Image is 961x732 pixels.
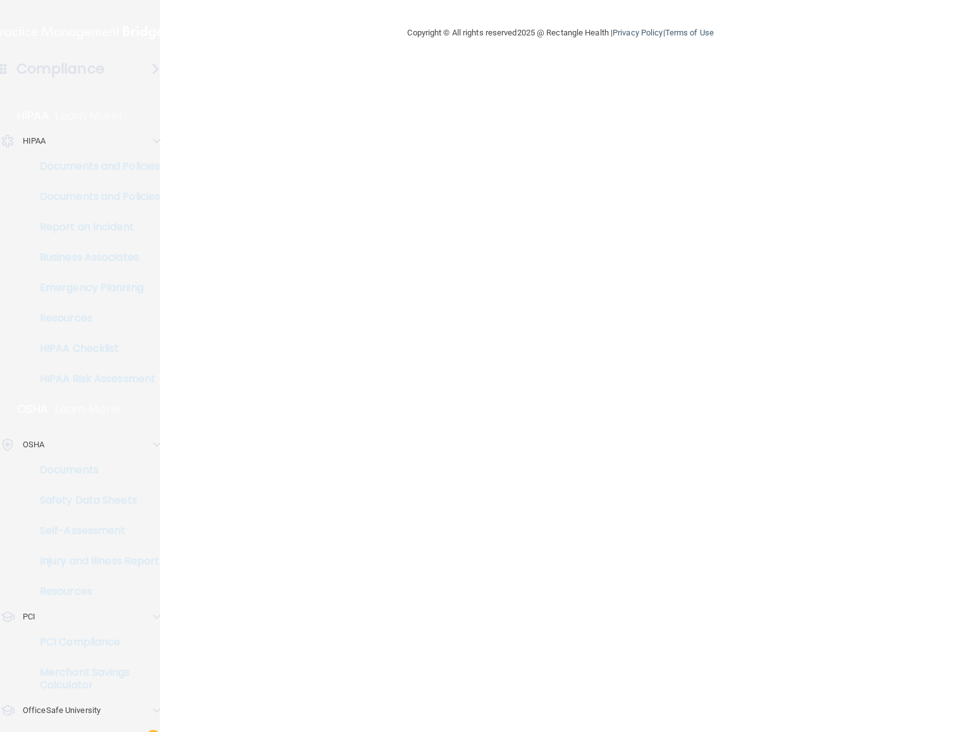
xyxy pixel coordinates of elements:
[17,108,49,123] p: HIPAA
[8,636,181,648] p: PCI Compliance
[8,160,181,173] p: Documents and Policies
[8,373,181,385] p: HIPAA Risk Assessment
[23,609,35,624] p: PCI
[613,28,663,37] a: Privacy Policy
[23,437,44,452] p: OSHA
[8,585,181,598] p: Resources
[8,494,181,507] p: Safety Data Sheets
[8,251,181,264] p: Business Associates
[8,524,181,537] p: Self-Assessment
[23,133,46,149] p: HIPAA
[8,282,181,294] p: Emergency Planning
[55,402,122,417] p: Learn More!
[8,190,181,203] p: Documents and Policies
[8,221,181,233] p: Report an Incident
[17,402,49,417] p: OSHA
[8,342,181,355] p: HIPAA Checklist
[8,312,181,325] p: Resources
[16,60,104,78] h4: Compliance
[8,555,181,568] p: Injury and Illness Report
[330,13,792,53] div: Copyright © All rights reserved 2025 @ Rectangle Health | |
[56,108,123,123] p: Learn More!
[8,464,181,476] p: Documents
[8,666,181,692] p: Merchant Savings Calculator
[665,28,714,37] a: Terms of Use
[23,703,101,718] p: OfficeSafe University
